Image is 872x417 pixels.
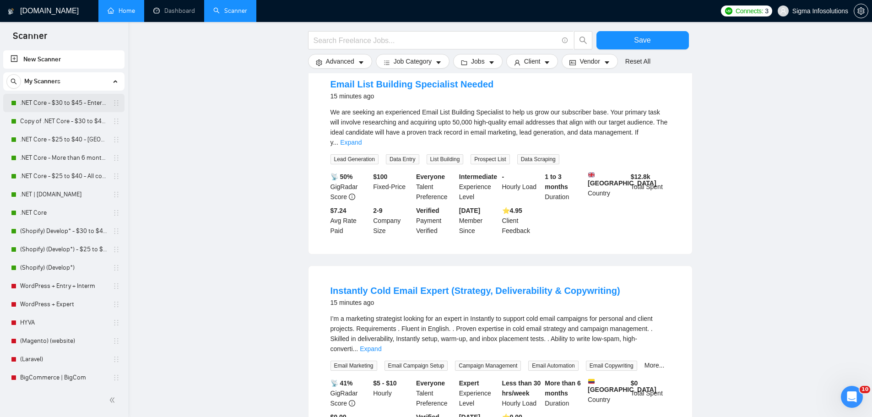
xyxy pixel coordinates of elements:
[631,173,650,180] b: $ 12.8k
[330,297,620,308] div: 15 minutes ago
[20,94,107,112] a: .NET Core - $30 to $45 - Enterprise client - ROW
[330,207,347,214] b: $7.24
[20,240,107,259] a: (Shopify) (Develop*) - $25 to $40 - [GEOGRAPHIC_DATA] and Ocenia
[471,154,509,164] span: Prospect List
[113,227,120,235] span: holder
[416,207,439,214] b: Verified
[385,361,448,371] span: Email Campaign Setup
[414,172,457,202] div: Talent Preference
[453,54,503,69] button: folderJobscaret-down
[569,59,576,66] span: idcard
[330,379,353,387] b: 📡 41%
[543,172,586,202] div: Duration
[330,361,377,371] span: Email Marketing
[736,6,763,16] span: Connects:
[500,206,543,236] div: Client Feedback
[308,54,372,69] button: settingAdvancedcaret-down
[416,379,445,387] b: Everyone
[314,35,558,46] input: Search Freelance Jobs...
[574,36,592,44] span: search
[3,50,125,69] li: New Scanner
[562,54,617,69] button: idcardVendorcaret-down
[330,108,668,146] span: We are seeking an experienced Email List Building Specialist to help us grow our subscriber base....
[854,7,868,15] span: setting
[358,59,364,66] span: caret-down
[854,4,868,18] button: setting
[725,7,732,15] img: upwork-logo.png
[371,172,414,202] div: Fixed-Price
[394,56,432,66] span: Job Category
[588,172,656,187] b: [GEOGRAPHIC_DATA]
[854,7,868,15] a: setting
[455,361,521,371] span: Campaign Management
[517,154,559,164] span: Data Scraping
[459,173,497,180] b: Intermediate
[113,319,120,326] span: holder
[376,54,450,69] button: barsJob Categorycaret-down
[6,74,21,89] button: search
[524,56,541,66] span: Client
[459,379,479,387] b: Expert
[373,173,387,180] b: $ 100
[765,6,769,16] span: 3
[113,154,120,162] span: holder
[629,172,672,202] div: Total Spent
[596,31,689,49] button: Save
[213,7,247,15] a: searchScanner
[459,207,480,214] b: [DATE]
[20,295,107,314] a: WordPress + Expert
[330,107,670,147] div: We are seeking an experienced Email List Building Specialist to help us grow our subscriber base....
[414,378,457,408] div: Talent Preference
[588,172,595,178] img: 🇬🇧
[562,38,568,43] span: info-circle
[586,361,637,371] span: Email Copywriting
[340,139,362,146] a: Expand
[333,139,338,146] span: ...
[5,29,54,49] span: Scanner
[500,378,543,408] div: Hourly Load
[330,91,494,102] div: 15 minutes ago
[586,378,629,408] div: Country
[574,31,592,49] button: search
[631,379,638,387] b: $ 0
[586,172,629,202] div: Country
[353,345,358,352] span: ...
[113,264,120,271] span: holder
[457,206,500,236] div: Member Since
[457,172,500,202] div: Experience Level
[580,56,600,66] span: Vendor
[461,59,467,66] span: folder
[371,206,414,236] div: Company Size
[330,154,379,164] span: Lead Generation
[108,7,135,15] a: homeHome
[113,191,120,198] span: holder
[316,59,322,66] span: setting
[330,286,620,296] a: Instantly Cold Email Expert (Strategy, Deliverability & Copywriting)
[329,206,372,236] div: Avg Rate Paid
[502,379,541,397] b: Less than 30 hrs/week
[514,59,520,66] span: user
[329,378,372,408] div: GigRadar Score
[780,8,786,14] span: user
[113,356,120,363] span: holder
[153,7,195,15] a: dashboardDashboard
[113,282,120,290] span: holder
[113,209,120,217] span: holder
[329,172,372,202] div: GigRadar Score
[113,99,120,107] span: holder
[373,379,396,387] b: $5 - $10
[20,277,107,295] a: WordPress + Entry + Interm
[528,361,578,371] span: Email Automation
[349,400,355,406] span: info-circle
[471,56,485,66] span: Jobs
[349,194,355,200] span: info-circle
[427,154,464,164] span: List Building
[20,314,107,332] a: HYVA
[113,246,120,253] span: holder
[360,345,381,352] a: Expand
[625,56,650,66] a: Reset All
[113,136,120,143] span: holder
[500,172,543,202] div: Hourly Load
[488,59,495,66] span: caret-down
[20,368,107,387] a: BigCommerce | BigCom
